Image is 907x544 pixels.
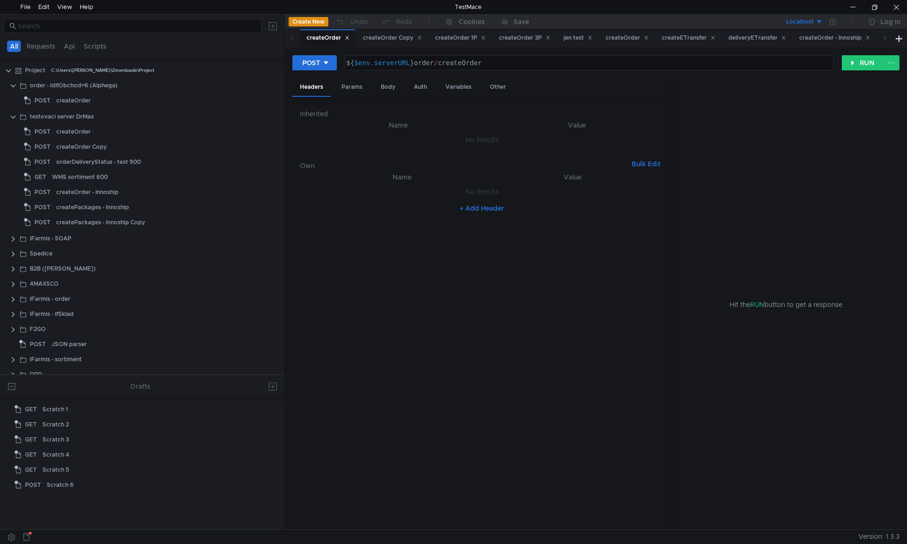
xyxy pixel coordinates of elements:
[56,215,145,229] div: createPackages - Innoship Copy
[465,187,499,196] nz-embed-empty: No Results
[308,119,489,131] th: Name
[25,417,37,432] span: GET
[513,18,529,25] div: Save
[43,402,68,416] div: Scratch 1
[292,55,337,70] button: POST
[30,292,70,306] div: iFarmis - order
[43,463,69,477] div: Scratch 5
[881,16,900,27] div: Log In
[56,185,119,199] div: createOrder - Innoship
[56,200,129,214] div: createPackages - Innoship
[786,17,813,26] div: Localhost
[435,33,486,43] div: createOrder 1P
[56,140,107,154] div: createOrder Copy
[30,78,118,93] div: order - IdIfObchod=6 (Alphega)
[25,463,37,477] span: GET
[34,140,51,154] span: POST
[302,58,320,68] div: POST
[30,322,46,336] div: F2GO
[292,78,331,97] div: Headers
[34,200,51,214] span: POST
[30,231,71,246] div: iFarmis - SOAP
[25,433,37,447] span: GET
[315,171,489,183] th: Name
[728,33,786,43] div: deliveryETransfer
[375,15,419,29] button: Redo
[51,63,154,77] div: C:\Users\[PERSON_NAME]\Downloads\Project
[34,170,46,184] span: GET
[43,417,69,432] div: Scratch 2
[858,530,899,544] span: Version: 1.3.3
[300,108,664,119] h6: Inherited
[406,78,435,96] div: Auth
[51,337,87,351] div: JSON parser
[56,125,91,139] div: createOrder
[25,478,41,492] span: POST
[34,125,51,139] span: POST
[489,119,664,131] th: Value
[34,185,51,199] span: POST
[34,215,51,229] span: POST
[628,158,664,170] button: Bulk Edit
[25,402,37,416] span: GET
[30,307,74,321] div: iFarmis - ifSklad
[662,33,715,43] div: createETransfer
[34,93,51,108] span: POST
[30,262,96,276] div: B2B ([PERSON_NAME])
[757,14,823,29] button: Localhost
[25,448,37,462] span: GET
[730,299,842,310] span: Hit the button to get a response
[396,16,412,27] div: Redo
[43,433,69,447] div: Scratch 3
[328,15,375,29] button: Undo
[842,55,884,70] button: RUN
[18,21,256,31] input: Search...
[351,16,368,27] div: Undo
[24,41,58,52] button: Requests
[34,155,51,169] span: POST
[438,78,479,96] div: Variables
[130,381,150,392] div: Drafts
[334,78,370,96] div: Params
[81,41,109,52] button: Scripts
[30,110,94,124] div: testovaci server DrMax
[61,41,78,52] button: Api
[307,33,350,43] div: createOrder
[30,337,46,351] span: POST
[799,33,870,43] div: createOrder - Innoship
[25,63,45,77] div: Project
[465,136,499,144] nz-embed-empty: No Results
[750,300,764,309] span: RUN
[56,155,141,169] div: orderDeliveryStatus - test 900
[30,352,82,366] div: iFarmis - sortiment
[300,160,628,171] h6: Own
[56,93,91,108] div: createOrder
[43,448,69,462] div: Scratch 4
[47,478,74,492] div: Scratch 6
[564,33,592,43] div: jen test
[489,171,657,183] th: Value
[499,33,550,43] div: createOrder 3P
[456,203,508,214] button: + Add Header
[482,78,513,96] div: Other
[30,367,42,382] div: DPD
[459,16,485,27] div: Cookies
[30,246,52,261] div: Spedice
[30,277,59,291] div: 4MAXSCO
[606,33,649,43] div: createOrder
[363,33,422,43] div: createOrder Copy
[7,41,21,52] button: All
[52,170,108,184] div: WMS sortiment 600
[289,17,328,26] button: Create New
[373,78,403,96] div: Body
